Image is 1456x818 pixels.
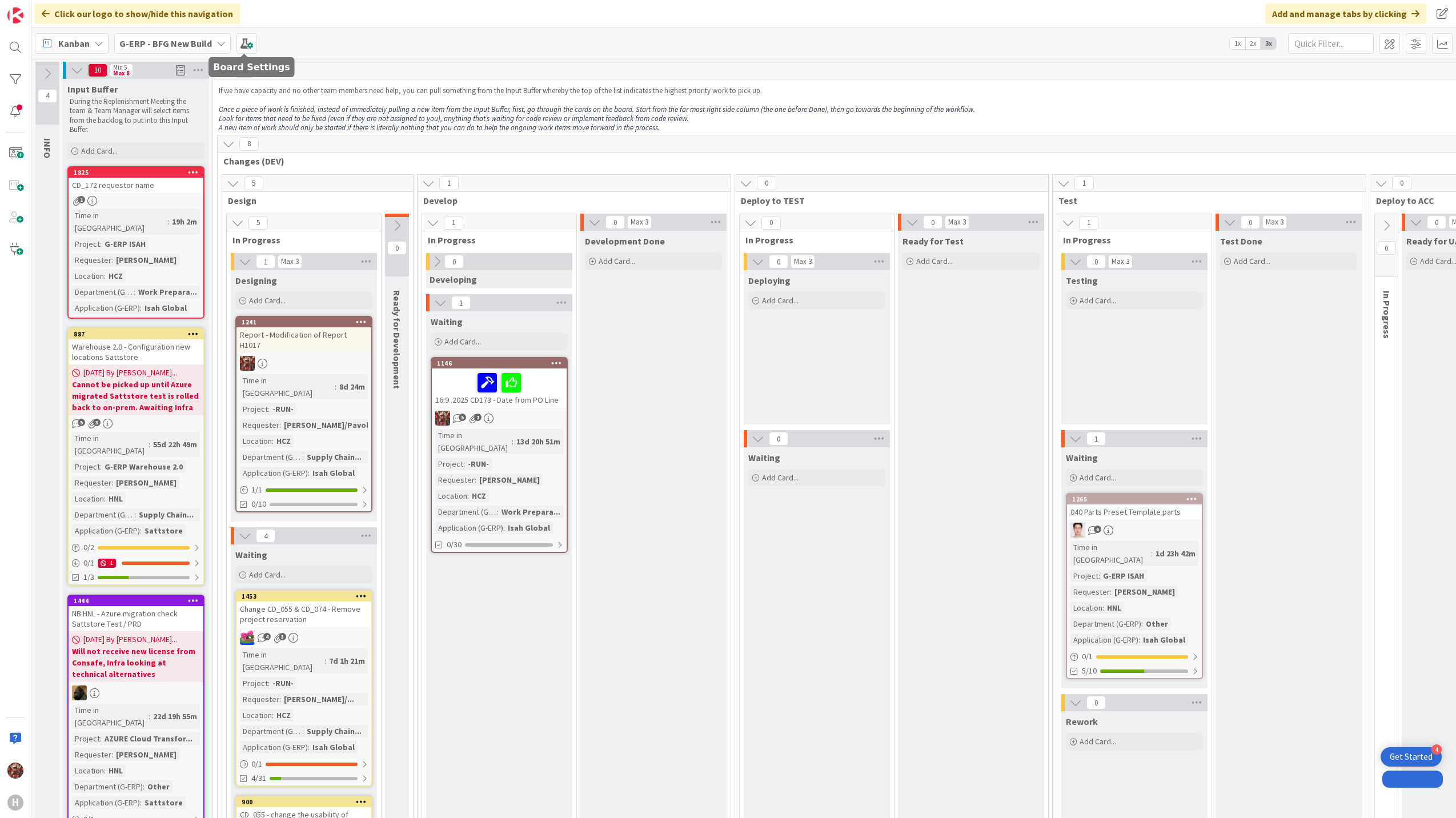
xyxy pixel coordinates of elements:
div: Project [72,460,100,473]
div: Department (G-ERP) [72,780,143,793]
div: Location [240,435,272,447]
span: In Progress [1381,291,1393,339]
span: Testing [1066,275,1098,286]
span: 0 / 1 [1082,651,1093,663]
div: Warehouse 2.0 - Configuration new locations Sattstore [69,339,203,364]
div: Time in [GEOGRAPHIC_DATA] [72,704,149,729]
span: : [1098,570,1100,582]
span: : [512,435,514,448]
span: : [268,403,270,415]
span: 1 [1086,432,1106,446]
div: Location [435,490,467,502]
span: Add Card... [762,295,799,306]
div: Location [72,492,104,505]
a: 887Warehouse 2.0 - Configuration new locations Sattstore[DATE] By [PERSON_NAME]...Cannot be picke... [67,328,204,586]
div: 55d 22h 49m [150,438,200,451]
div: 1 [98,559,116,568]
span: 3 [279,633,286,640]
span: : [308,467,310,479]
span: Ready for Test [903,235,964,247]
span: 2x [1245,38,1261,49]
div: Department (G-ERP) [72,286,134,298]
div: Requester [72,254,111,266]
span: 1 [1074,177,1094,190]
span: : [111,748,113,761]
div: 1265 [1072,495,1202,503]
span: 5 [459,414,466,421]
div: Application (G-ERP) [435,522,503,534]
b: Will not receive new license from Consafe, Infra looking at technical alternatives [72,645,200,680]
span: Deploy to TEST [741,195,1034,206]
span: Waiting [1066,452,1098,463]
span: Input Buffer [67,83,118,95]
div: Sattstore [142,524,186,537]
span: 0 / 1 [251,758,262,770]
div: 1444 [69,596,203,606]
div: 1453 [242,592,371,600]
span: : [308,741,310,753]
div: G-ERP ISAH [1100,570,1147,582]
span: : [324,655,326,667]
span: 5/10 [1082,665,1097,677]
div: 1453 [236,591,371,602]
div: Click our logo to show/hide this navigation [35,3,240,24]
span: : [463,458,465,470]
div: [PERSON_NAME]/Pavol... [281,419,378,431]
div: 900 [242,798,371,806]
span: Test Done [1220,235,1262,247]
span: Add Card... [444,336,481,347]
div: 1241Report - Modification of Report H1017 [236,317,371,352]
span: Rework [1066,716,1098,727]
div: Work Prepara... [135,286,200,298]
div: Department (G-ERP) [72,508,134,521]
span: 5 [248,216,268,230]
div: 0/1 [236,757,371,771]
div: 19h 2m [169,215,200,228]
span: : [140,524,142,537]
div: AZURE Cloud Transfor... [102,732,195,745]
span: [DATE] By [PERSON_NAME]... [83,633,177,645]
span: Add Card... [249,295,286,306]
span: 4 [263,633,271,640]
span: : [1151,547,1153,560]
div: 0/2 [69,540,203,555]
img: JK [435,411,450,426]
em: Once a piece of work is finished, instead of immediately pulling a new item from the Input Buffer... [219,105,975,114]
div: [PERSON_NAME] [476,474,543,486]
span: Development Done [585,235,665,247]
div: [PERSON_NAME]/... [281,693,357,705]
span: 0 [1086,255,1106,268]
span: 1 / 1 [251,484,262,496]
div: Time in [GEOGRAPHIC_DATA] [72,209,167,234]
p: During the Replenishment Meeting the team & Team Manager will select items from the backlog to pu... [70,97,202,134]
div: G-ERP ISAH [102,238,149,250]
div: 0/11 [69,556,203,570]
span: : [1141,617,1143,630]
span: 0/10 [251,498,266,510]
div: Work Prepara... [499,506,563,518]
div: 8d 24m [336,380,368,393]
div: Add and manage tabs by clicking [1265,3,1426,24]
span: Test [1058,195,1351,206]
span: 0 / 1 [83,557,94,569]
span: 0 [761,216,781,230]
span: : [111,476,113,489]
span: 0 [769,432,788,446]
div: Time in [GEOGRAPHIC_DATA] [240,648,324,673]
span: : [149,710,150,723]
div: Location [72,764,104,777]
div: Project [435,458,463,470]
span: 1 [444,216,463,230]
span: In Progress [232,234,367,246]
div: 22d 19h 55m [150,710,200,723]
div: 887 [74,330,203,338]
span: 3 [93,419,101,426]
span: 10 [88,63,107,77]
a: 1241Report - Modification of Report H1017JKTime in [GEOGRAPHIC_DATA]:8d 24mProject:-RUN-Requester... [235,316,372,512]
div: 1825CD_172 requestor name [69,167,203,193]
div: ND [69,685,203,700]
div: 887Warehouse 2.0 - Configuration new locations Sattstore [69,329,203,364]
span: Add Card... [81,146,118,156]
span: Add Card... [1234,256,1270,266]
span: 0 [923,215,942,229]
